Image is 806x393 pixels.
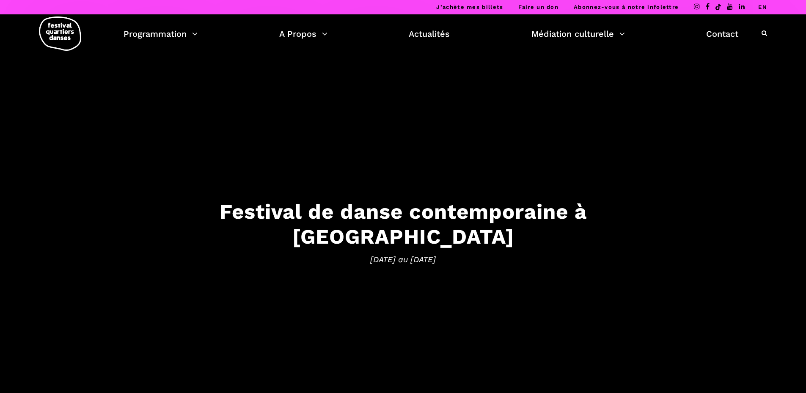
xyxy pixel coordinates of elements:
a: J’achète mes billets [436,4,503,10]
h3: Festival de danse contemporaine à [GEOGRAPHIC_DATA] [141,199,666,249]
a: Médiation culturelle [531,27,625,41]
a: Abonnez-vous à notre infolettre [574,4,679,10]
span: [DATE] au [DATE] [141,253,666,266]
a: Faire un don [518,4,558,10]
a: Actualités [409,27,450,41]
img: logo-fqd-med [39,16,81,51]
a: Programmation [124,27,198,41]
a: A Propos [279,27,327,41]
a: Contact [706,27,738,41]
a: EN [758,4,767,10]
